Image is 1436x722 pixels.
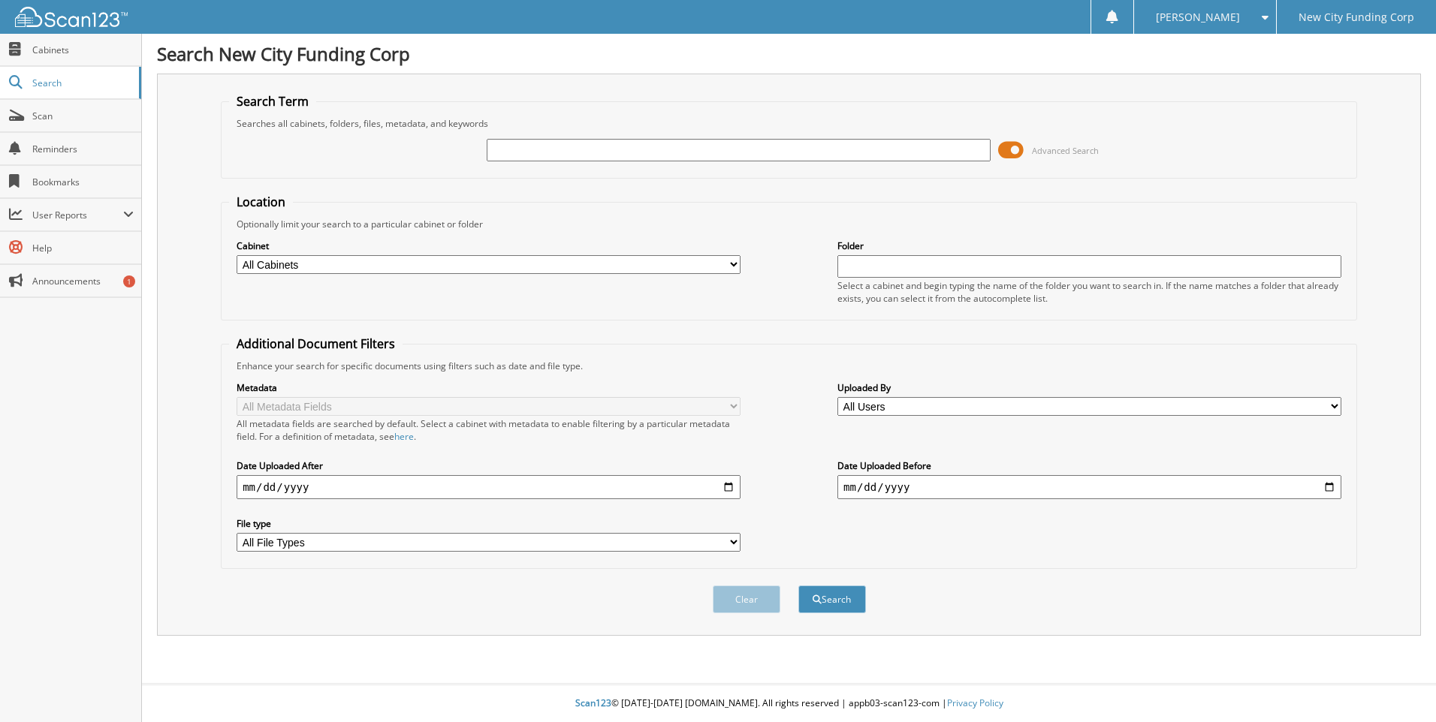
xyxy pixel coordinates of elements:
input: start [237,475,741,499]
span: Cabinets [32,44,134,56]
img: scan123-logo-white.svg [15,7,128,27]
span: Announcements [32,275,134,287]
label: Metadata [237,381,741,394]
label: Uploaded By [837,381,1341,394]
legend: Additional Document Filters [229,335,403,352]
label: File type [237,517,741,530]
span: Scan123 [575,696,611,709]
span: Advanced Search [1032,145,1099,156]
div: Optionally limit your search to a particular cabinet or folder [229,218,1349,230]
div: All metadata fields are searched by default. Select a cabinet with metadata to enable filtering b... [237,417,741,443]
h1: Search New City Funding Corp [157,41,1421,66]
span: [PERSON_NAME] [1156,13,1240,22]
legend: Location [229,194,293,210]
label: Date Uploaded After [237,459,741,472]
span: Help [32,242,134,254]
div: 1 [123,275,135,287]
button: Search [798,585,866,613]
input: end [837,475,1341,499]
span: Bookmarks [32,176,134,188]
span: User Reports [32,209,123,221]
a: Privacy Policy [947,696,1003,709]
button: Clear [713,585,780,613]
div: Select a cabinet and begin typing the name of the folder you want to search in. If the name match... [837,279,1341,305]
label: Folder [837,239,1341,252]
span: New City Funding Corp [1299,13,1414,22]
label: Date Uploaded Before [837,459,1341,472]
label: Cabinet [237,239,741,252]
legend: Search Term [229,93,316,110]
div: © [DATE]-[DATE] [DOMAIN_NAME]. All rights reserved | appb03-scan123-com | [142,685,1436,722]
div: Enhance your search for specific documents using filters such as date and file type. [229,359,1349,372]
a: here [394,430,414,443]
span: Search [32,77,131,89]
div: Searches all cabinets, folders, files, metadata, and keywords [229,117,1349,130]
span: Scan [32,110,134,122]
span: Reminders [32,143,134,155]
